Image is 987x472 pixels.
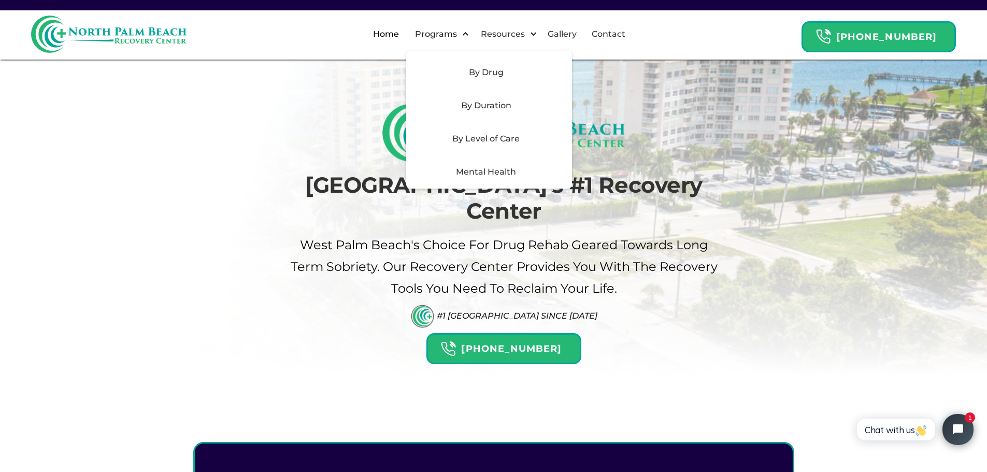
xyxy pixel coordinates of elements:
div: Mental Health [406,155,572,189]
img: Header Calendar Icons [440,341,456,357]
h1: [GEOGRAPHIC_DATA]'s #1 Recovery Center [289,172,719,224]
div: By Level of Care [406,122,572,155]
div: By Level of Care [412,133,560,145]
p: West palm beach's Choice For drug Rehab Geared Towards Long term sobriety. Our Recovery Center pr... [289,234,719,299]
div: By Duration [412,99,560,112]
a: Gallery [541,18,583,51]
div: #1 [GEOGRAPHIC_DATA] Since [DATE] [437,311,597,321]
img: North Palm Beach Recovery Logo (Rectangle) [382,104,625,162]
div: Resources [478,28,527,40]
div: By Drug [412,66,560,79]
div: By Drug [406,56,572,89]
img: Header Calendar Icons [816,28,831,45]
a: Header Calendar Icons[PHONE_NUMBER] [426,328,581,364]
div: Mental Health [412,166,560,178]
strong: [PHONE_NUMBER] [461,343,562,354]
strong: [PHONE_NUMBER] [836,31,937,42]
div: Programs [412,28,460,40]
div: By Duration [406,89,572,122]
a: Header Calendar Icons[PHONE_NUMBER] [802,16,956,52]
div: Programs [406,18,472,51]
a: Home [367,18,405,51]
nav: Programs [406,51,572,189]
iframe: Tidio Chat [846,405,982,454]
a: Contact [585,18,632,51]
div: Resources [472,18,540,51]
